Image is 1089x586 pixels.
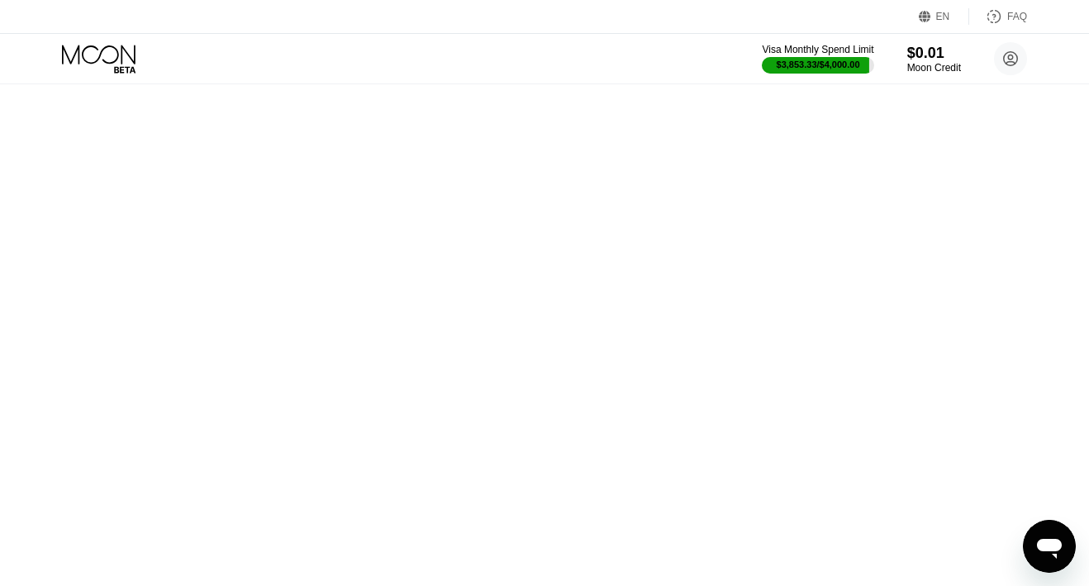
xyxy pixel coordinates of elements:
div: EN [919,8,969,25]
iframe: Кнопка запуска окна обмена сообщениями [1023,520,1076,573]
div: $3,853.33 / $4,000.00 [777,60,860,69]
div: $0.01 [907,45,961,62]
div: Visa Monthly Spend Limit [762,44,873,55]
div: EN [936,11,950,22]
div: Visa Monthly Spend Limit$3,853.33/$4,000.00 [762,44,873,74]
div: Moon Credit [907,62,961,74]
div: FAQ [1007,11,1027,22]
div: FAQ [969,8,1027,25]
div: $0.01Moon Credit [907,45,961,74]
